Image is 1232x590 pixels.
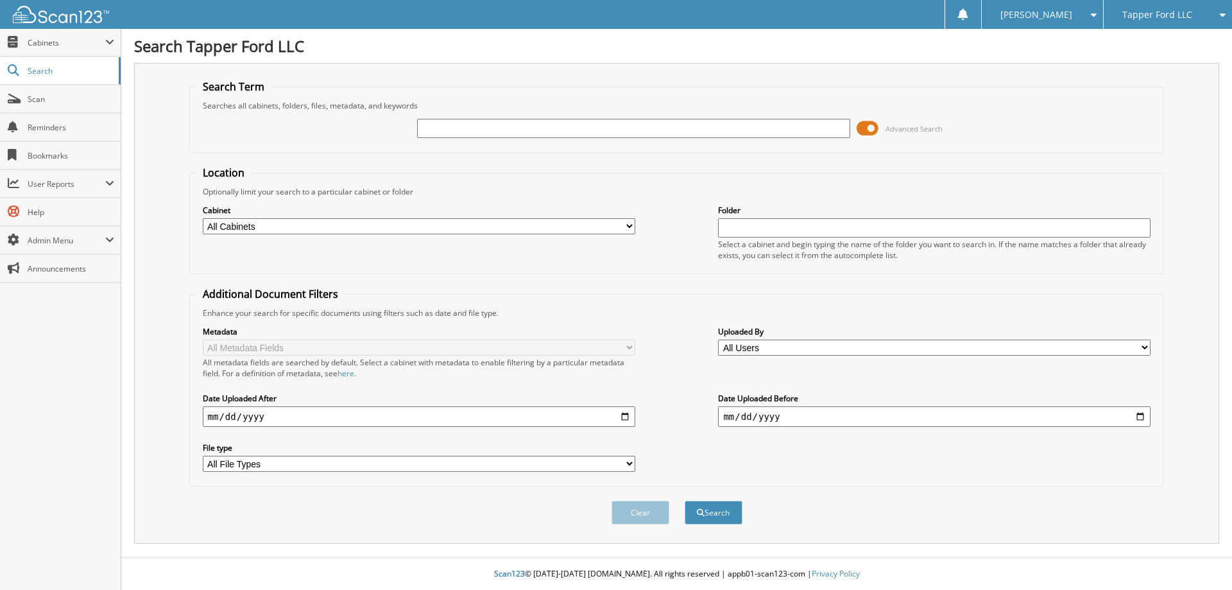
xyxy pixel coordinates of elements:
h1: Search Tapper Ford LLC [134,35,1219,56]
span: Cabinets [28,37,105,48]
legend: Location [196,166,251,180]
span: Help [28,207,114,218]
div: Enhance your search for specific documents using filters such as date and file type. [196,308,1158,318]
label: Cabinet [203,205,635,216]
span: Announcements [28,263,114,274]
legend: Search Term [196,80,271,94]
button: Clear [612,501,669,525]
img: scan123-logo-white.svg [13,6,109,23]
span: [PERSON_NAME] [1000,11,1072,19]
span: Reminders [28,122,114,133]
span: User Reports [28,178,105,189]
button: Search [685,501,742,525]
span: Advanced Search [886,124,943,134]
span: Scan [28,94,114,105]
label: Date Uploaded Before [718,393,1151,404]
label: Metadata [203,326,635,337]
div: © [DATE]-[DATE] [DOMAIN_NAME]. All rights reserved | appb01-scan123-com | [121,559,1232,590]
a: here [338,368,354,379]
span: Search [28,65,112,76]
div: All metadata fields are searched by default. Select a cabinet with metadata to enable filtering b... [203,357,635,379]
span: Bookmarks [28,150,114,161]
legend: Additional Document Filters [196,287,345,301]
span: Scan123 [494,568,525,579]
input: end [718,406,1151,427]
label: Folder [718,205,1151,216]
div: Optionally limit your search to a particular cabinet or folder [196,186,1158,197]
div: Select a cabinet and begin typing the name of the folder you want to search in. If the name match... [718,239,1151,261]
div: Searches all cabinets, folders, files, metadata, and keywords [196,100,1158,111]
label: File type [203,442,635,453]
label: Date Uploaded After [203,393,635,404]
span: Admin Menu [28,235,105,246]
input: start [203,406,635,427]
a: Privacy Policy [812,568,860,579]
span: Tapper Ford LLC [1122,11,1192,19]
label: Uploaded By [718,326,1151,337]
